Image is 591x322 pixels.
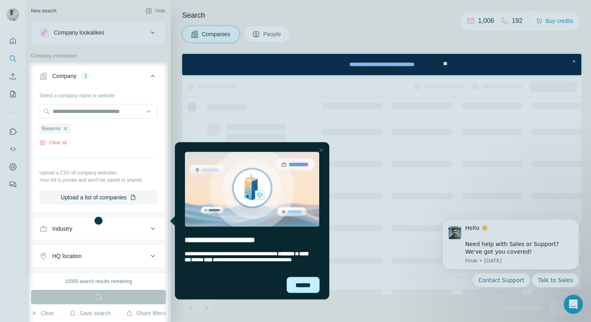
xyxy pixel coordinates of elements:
div: Company [52,72,76,80]
button: HQ location [31,246,166,266]
img: Profile image for FinAI [18,17,31,30]
div: Message content [35,15,143,47]
button: Quick reply: Contact Support [42,64,100,78]
iframe: Tooltip [168,141,331,301]
p: Message from FinAI, sent 1w ago [35,48,143,55]
div: Hello ☀️ ​ Need help with Sales or Support? We've got you covered! [35,15,143,47]
button: Clear all [39,139,67,146]
div: HQ location [52,252,82,260]
button: Quick reply: Talk to Sales [102,64,149,78]
button: Upload a list of companies [39,190,158,205]
button: Save search [70,309,111,317]
div: 1 [81,72,90,80]
button: Clear [31,309,54,317]
p: Your list is private and won't be saved or shared. [39,176,158,184]
div: Close Step [388,3,396,11]
span: Reservix [42,125,61,132]
div: Watch our October Product update [144,2,255,19]
div: message notification from FinAI, 1w ago. Hello ☀️ ​ Need help with Sales or Support? We've got yo... [12,10,149,61]
div: Select a company name or website [39,89,158,99]
div: Industry [52,225,72,233]
div: Quick reply options [12,64,149,78]
button: Share filters [126,309,166,317]
button: Industry [31,219,166,238]
div: 10000 search results remaining [65,278,132,285]
button: Company1 [31,66,166,89]
p: Upload a CSV of company websites. [39,169,158,176]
